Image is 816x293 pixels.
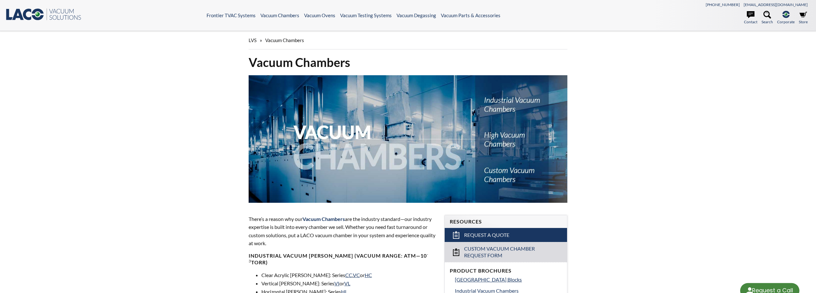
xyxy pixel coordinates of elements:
a: HC [365,272,372,278]
span: Vacuum Chambers [265,37,304,43]
a: VC [353,272,360,278]
a: Request a Quote [445,228,567,242]
a: Vacuum Testing Systems [340,12,392,18]
a: Vacuum Ovens [304,12,335,18]
li: Clear Acrylic [PERSON_NAME]: Series , or [261,271,437,279]
h4: Product Brochures [450,267,562,274]
a: VL [344,280,350,286]
a: Vacuum Chambers [260,12,299,18]
a: VI [334,280,339,286]
h1: Vacuum Chambers [249,55,567,70]
a: Search [761,11,773,25]
a: Vacuum Parts & Accessories [441,12,500,18]
a: Contact [744,11,757,25]
span: [GEOGRAPHIC_DATA] Blocks [455,276,522,282]
span: Vacuum Chambers [302,216,345,222]
a: Frontier TVAC Systems [207,12,256,18]
a: Custom Vacuum Chamber Request Form [445,242,567,262]
h4: Industrial Vacuum [PERSON_NAME] (vacuum range: atm—10 Torr) [249,253,437,266]
a: Store [799,11,808,25]
span: Request a Quote [464,232,509,238]
div: » [249,31,567,49]
a: [EMAIL_ADDRESS][DOMAIN_NAME] [744,2,808,7]
span: LVS [249,37,257,43]
a: [GEOGRAPHIC_DATA] Blocks [455,275,562,284]
a: [PHONE_NUMBER] [706,2,740,7]
a: Vacuum Degassing [397,12,436,18]
h4: Resources [450,218,562,225]
li: Vertical [PERSON_NAME]: Series or [261,279,437,288]
span: Custom Vacuum Chamber Request Form [464,245,550,259]
img: Vacuum Chambers [249,75,567,203]
span: Corporate [777,19,795,25]
a: CC [345,272,352,278]
p: There’s a reason why our are the industry standard—our industry expertise is built into every cha... [249,215,437,247]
